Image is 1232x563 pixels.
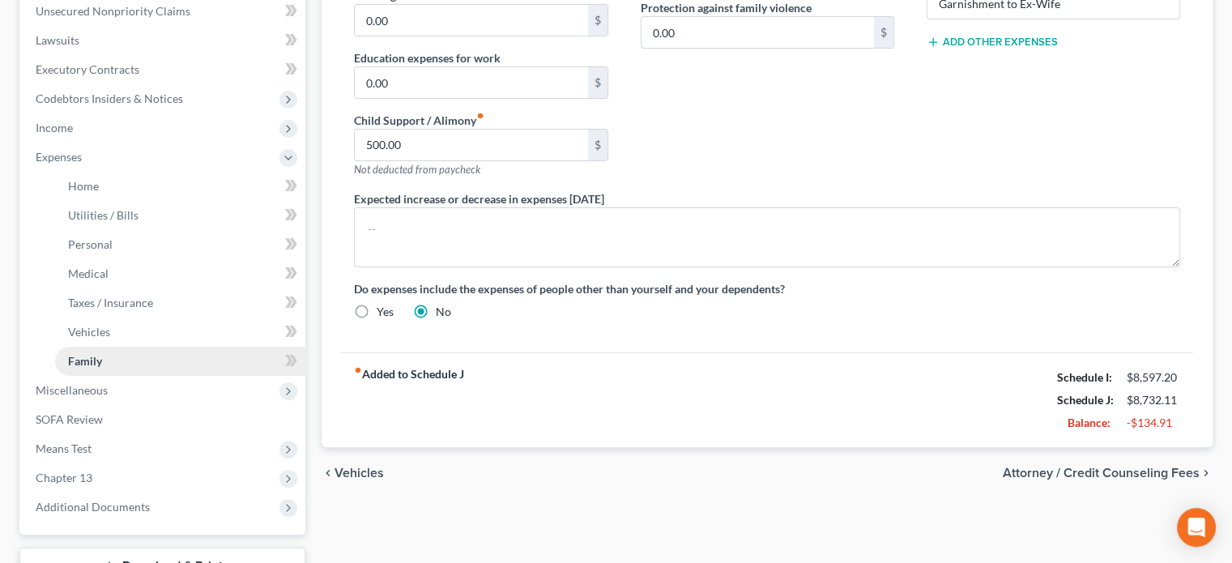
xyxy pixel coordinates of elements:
[355,130,587,160] input: --
[68,354,102,368] span: Family
[55,201,305,230] a: Utilities / Bills
[36,441,92,455] span: Means Test
[1057,393,1114,407] strong: Schedule J:
[1177,508,1216,547] div: Open Intercom Messenger
[36,150,82,164] span: Expenses
[1127,415,1180,431] div: -$134.91
[55,259,305,288] a: Medical
[55,318,305,347] a: Vehicles
[355,5,587,36] input: --
[36,4,190,18] span: Unsecured Nonpriority Claims
[354,366,362,374] i: fiber_manual_record
[1003,467,1213,480] button: Attorney / Credit Counseling Fees chevron_right
[354,280,1180,297] label: Do expenses include the expenses of people other than yourself and your dependents?
[68,179,99,193] span: Home
[36,471,92,484] span: Chapter 13
[874,17,893,48] div: $
[36,121,73,134] span: Income
[36,383,108,397] span: Miscellaneous
[377,304,394,320] label: Yes
[36,500,150,514] span: Additional Documents
[68,325,110,339] span: Vehicles
[354,366,464,434] strong: Added to Schedule J
[642,17,874,48] input: --
[55,172,305,201] a: Home
[588,130,607,160] div: $
[36,62,139,76] span: Executory Contracts
[1068,416,1111,429] strong: Balance:
[436,304,451,320] label: No
[1200,467,1213,480] i: chevron_right
[335,467,384,480] span: Vehicles
[588,67,607,98] div: $
[23,26,305,55] a: Lawsuits
[68,237,113,251] span: Personal
[322,467,335,480] i: chevron_left
[927,36,1058,49] button: Add Other Expenses
[55,347,305,376] a: Family
[68,208,139,222] span: Utilities / Bills
[355,67,587,98] input: --
[322,467,384,480] button: chevron_left Vehicles
[36,33,79,47] span: Lawsuits
[1127,392,1180,408] div: $8,732.11
[68,296,153,309] span: Taxes / Insurance
[36,412,103,426] span: SOFA Review
[55,288,305,318] a: Taxes / Insurance
[354,190,604,207] label: Expected increase or decrease in expenses [DATE]
[36,92,183,105] span: Codebtors Insiders & Notices
[23,405,305,434] a: SOFA Review
[1127,369,1180,386] div: $8,597.20
[68,267,109,280] span: Medical
[1003,467,1200,480] span: Attorney / Credit Counseling Fees
[23,55,305,84] a: Executory Contracts
[1057,370,1112,384] strong: Schedule I:
[55,230,305,259] a: Personal
[588,5,607,36] div: $
[354,112,484,129] label: Child Support / Alimony
[354,163,480,176] span: Not deducted from paycheck
[354,49,501,66] label: Education expenses for work
[476,112,484,120] i: fiber_manual_record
